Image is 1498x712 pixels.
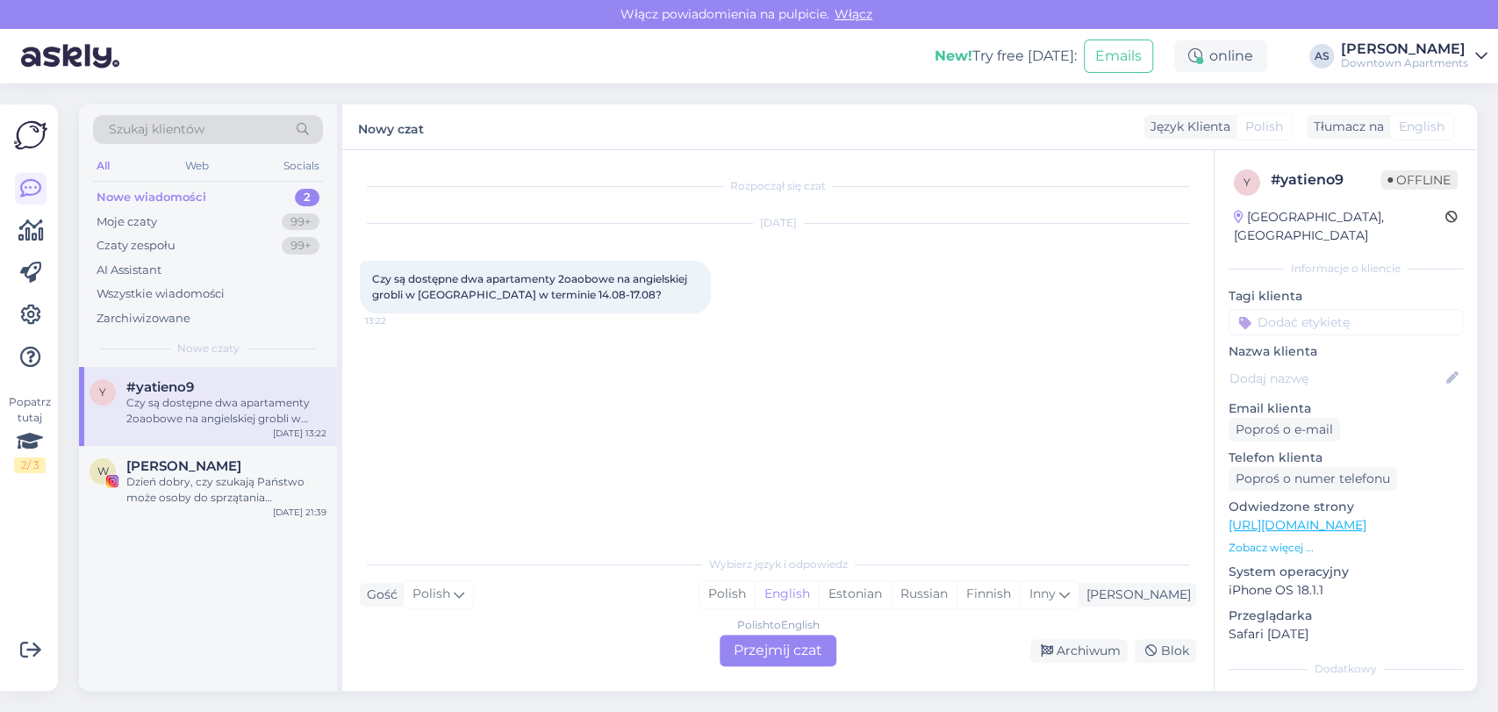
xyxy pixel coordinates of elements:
[372,272,690,301] span: Czy są dostępne dwa apartamenty 2oaobowe na angielskiej grobli w [GEOGRAPHIC_DATA] w terminie 14....
[1229,369,1443,388] input: Dodaj nazwę
[1309,44,1334,68] div: AS
[1084,40,1153,73] button: Emails
[1030,639,1128,663] div: Archiwum
[360,178,1196,194] div: Rozpoczął się czat
[1174,40,1267,72] div: online
[755,581,819,608] div: English
[97,189,206,206] div: Nowe wiadomości
[1234,208,1445,245] div: [GEOGRAPHIC_DATA], [GEOGRAPHIC_DATA]
[1380,170,1458,190] span: Offline
[14,119,47,152] img: Askly Logo
[737,617,820,633] div: Polish to English
[1341,42,1487,70] a: [PERSON_NAME]Downtown Apartments
[1229,342,1463,361] p: Nazwa klienta
[14,394,46,473] div: Popatrz tutaj
[935,47,972,64] b: New!
[1229,309,1463,335] input: Dodać etykietę
[273,427,326,440] div: [DATE] 13:22
[829,6,878,22] span: Włącz
[1229,467,1397,491] div: Poproś o numer telefonu
[1341,56,1468,70] div: Downtown Apartments
[1229,563,1463,581] p: System operacyjny
[295,189,319,206] div: 2
[126,474,326,506] div: Dzień dobry, czy szukają Państwo może osoby do sprzątania apartamentu w [GEOGRAPHIC_DATA]?😊
[1229,418,1340,442] div: Poproś o e-mail
[282,213,319,231] div: 99+
[1229,661,1463,677] div: Dodatkowy
[1244,176,1251,189] span: y
[109,120,204,139] span: Szukaj klientów
[360,557,1196,572] div: Wybierz język i odpowiedz
[957,581,1020,608] div: Finnish
[358,115,424,139] label: Nowy czat
[282,237,319,255] div: 99+
[97,464,109,478] span: W
[93,155,113,177] div: All
[99,385,106,399] span: y
[935,46,1077,67] div: Try free [DATE]:
[1341,42,1468,56] div: [PERSON_NAME]
[97,262,161,279] div: AI Assistant
[1229,625,1463,644] p: Safari [DATE]
[1271,169,1380,191] div: # yatieno9
[126,395,326,427] div: Czy są dostępne dwa apartamenty 2oaobowe na angielskiej grobli w [GEOGRAPHIC_DATA] w terminie 14....
[1229,261,1463,277] div: Informacje o kliencie
[1143,118,1230,136] div: Język Klienta
[1079,586,1191,604] div: [PERSON_NAME]
[1399,118,1444,136] span: English
[412,585,450,604] span: Polish
[365,314,431,327] span: 13:22
[1229,399,1463,418] p: Email klienta
[1229,498,1463,516] p: Odwiedzone strony
[891,581,957,608] div: Russian
[360,215,1196,231] div: [DATE]
[182,155,212,177] div: Web
[14,457,46,473] div: 2 / 3
[1229,540,1463,556] p: Zobacz więcej ...
[97,310,190,327] div: Zarchiwizowane
[1245,118,1283,136] span: Polish
[1229,517,1366,533] a: [URL][DOMAIN_NAME]
[1229,607,1463,625] p: Przeglądarka
[273,506,326,519] div: [DATE] 21:39
[97,213,157,231] div: Moje czaty
[126,379,194,395] span: #yatieno9
[1229,287,1463,306] p: Tagi klienta
[699,581,755,608] div: Polish
[720,635,836,666] div: Przejmij czat
[1229,687,1463,706] p: Notatki
[97,237,176,255] div: Czaty zespołu
[1307,118,1384,136] div: Tłumacz na
[1229,449,1463,467] p: Telefon klienta
[1229,581,1463,600] p: iPhone OS 18.1.1
[360,586,398,604] div: Gość
[280,155,323,177] div: Socials
[97,285,225,303] div: Wszystkie wiadomości
[177,341,240,356] span: Nowe czaty
[1029,586,1056,601] span: Inny
[126,458,241,474] span: Weronika Orłowska
[1135,639,1196,663] div: Blok
[819,581,891,608] div: Estonian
